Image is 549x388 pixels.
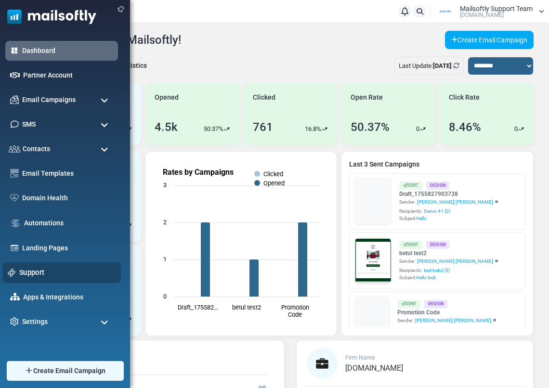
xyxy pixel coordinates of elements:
a: betul test2 [399,249,520,258]
div: 8.46% [449,118,481,136]
span: Clicked [253,92,275,103]
span: Opened [155,92,179,103]
a: Promotion Code [397,308,520,317]
text: 2 [163,219,167,226]
text: 0 [163,293,167,300]
img: sms-icon.png [10,120,19,129]
a: Last 3 Sent Campaigns [349,159,525,169]
a: Support [19,267,116,278]
a: Create Email Campaign [445,31,534,49]
a: Draft_1755827903738 [399,190,520,198]
h1: Test {(email)} [10,167,255,182]
img: contacts-icon.svg [9,145,20,152]
span: Hello [416,216,427,221]
span: SMS [22,119,36,129]
a: Landing Pages [22,243,113,253]
div: 4.5k [155,118,178,136]
a: [DOMAIN_NAME] [345,364,403,372]
div: Sent [399,241,422,249]
span: Open Rate [351,92,383,103]
text: 3 [163,181,167,189]
p: 50.37% [204,124,223,134]
img: support-icon.svg [8,269,16,277]
div: Last Update: [394,57,464,75]
img: campaigns-icon.png [10,95,19,104]
a: Email Templates [22,168,113,179]
a: Automations [24,218,113,228]
text: Rates by Campaigns [163,168,234,177]
text: Promotion Code [281,304,309,318]
span: Hello test [416,275,435,280]
text: betul test2 [232,304,261,311]
div: Subject: [399,215,520,222]
div: Sender: Recipients: [399,258,520,274]
img: settings-icon.svg [10,317,19,326]
span: [PERSON_NAME] [PERSON_NAME] [417,198,493,206]
a: test betul (3) [424,267,450,274]
p: 0 [514,124,518,134]
div: Design [426,181,449,190]
div: Sender: Recipients: [399,198,520,215]
span: Mailsoftly Support Team [460,5,533,12]
span: Create Email Campaign [33,366,105,376]
a: User Logo Mailsoftly Support Team [DOMAIN_NAME] [433,4,544,19]
text: 1 [163,256,167,263]
p: 16.8% [305,124,321,134]
a: Refresh Stats [453,62,459,69]
text: Clicked [263,170,283,178]
text: Draft_175582… [178,304,218,311]
span: Contacts [23,144,50,154]
img: User Logo [433,4,457,19]
div: Sent [399,181,422,190]
strong: Follow Us [114,228,151,236]
a: Partner Account [23,70,113,80]
span: [PERSON_NAME] [PERSON_NAME] [415,317,491,324]
a: Dashboard [22,46,113,56]
div: Design [426,241,449,249]
a: SMS [DATE]... (3) [422,326,459,333]
p: 0 [416,124,419,134]
div: 50.37% [351,118,390,136]
a: Apps & Integrations [23,292,113,302]
div: Sender: Recipients: [397,317,520,333]
span: [PERSON_NAME] [PERSON_NAME] [417,258,493,265]
img: landing_pages.svg [10,244,19,252]
img: dashboard-icon-active.svg [10,46,19,55]
p: Lorem ipsum dolor sit amet, consectetur adipiscing elit, sed do eiusmod tempor incididunt [17,253,248,262]
a: Demo 41 (2) [424,207,450,215]
span: [DOMAIN_NAME] [345,363,403,373]
span: Firm Name [345,354,375,361]
span: Settings [22,317,48,327]
div: 761 [253,118,273,136]
div: Subject: [399,274,520,281]
img: email-templates-icon.svg [10,169,19,178]
div: Design [424,300,447,308]
img: domain-health-icon.svg [10,194,19,202]
span: Email Campaigns [22,95,76,105]
span: Click Rate [449,92,480,103]
a: Domain Health [22,193,113,203]
text: Opened [263,180,285,187]
strong: Shop Now and Save Big! [92,196,172,204]
svg: Rates by Campaigns [153,159,329,328]
a: Shop Now and Save Big! [83,191,182,209]
img: workflow.svg [10,218,21,229]
span: [DOMAIN_NAME] [460,12,504,18]
b: [DATE] [433,62,452,69]
div: Sent [397,300,420,308]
